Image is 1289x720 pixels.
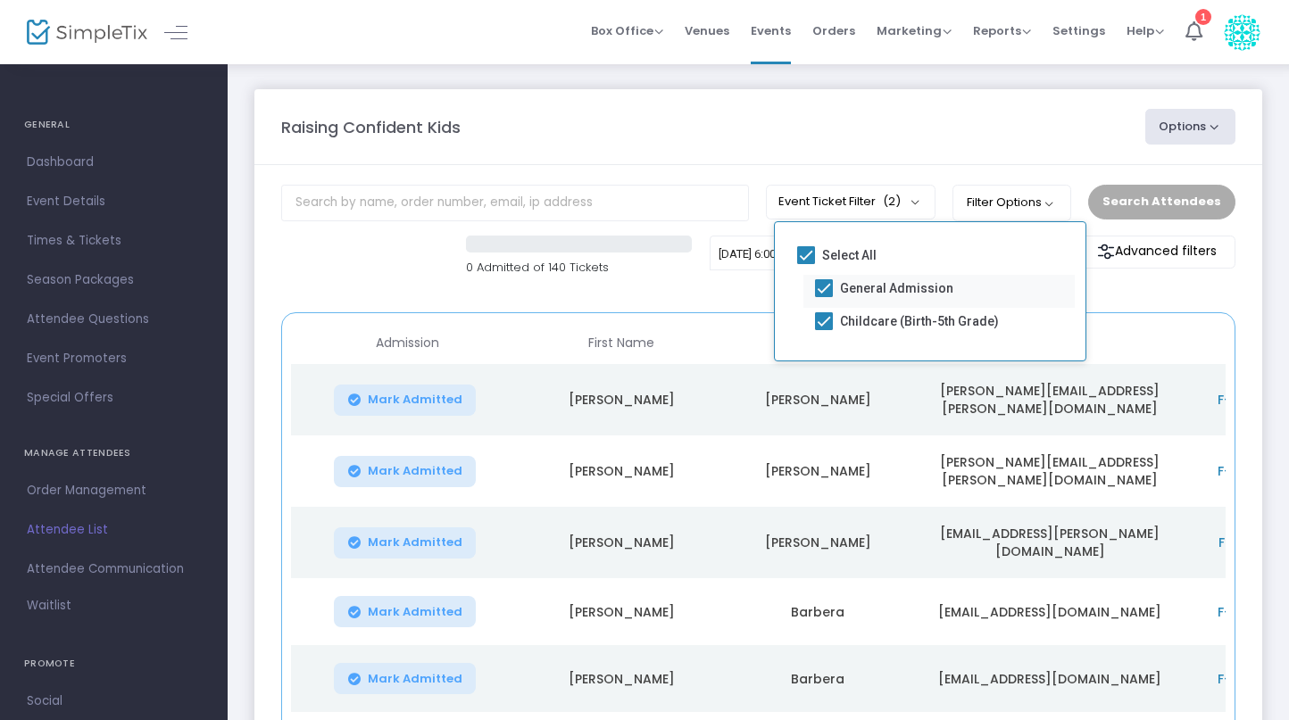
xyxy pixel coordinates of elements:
img: filter [1097,243,1115,261]
button: Mark Admitted [334,385,477,416]
span: Special Offers [27,386,201,410]
span: Select All [822,244,877,266]
span: Events [751,8,791,54]
span: Event Promoters [27,347,201,370]
span: Help [1127,22,1164,39]
td: [PERSON_NAME][EMAIL_ADDRESS][PERSON_NAME][DOMAIN_NAME] [916,435,1184,507]
td: Barbera [719,578,916,645]
m-panel-title: Raising Confident Kids [281,115,461,139]
input: Search by name, order number, email, ip address [281,185,749,221]
span: Orders [812,8,855,54]
span: Settings [1052,8,1105,54]
span: Times & Tickets [27,229,201,252]
span: (2) [883,194,901,209]
span: Attendee Questions [27,308,201,331]
td: [EMAIL_ADDRESS][PERSON_NAME][DOMAIN_NAME] [916,507,1184,578]
span: Admission [376,335,439,351]
button: Mark Admitted [334,456,477,487]
button: Mark Admitted [334,663,477,694]
td: [PERSON_NAME] [719,435,916,507]
span: Marketing [877,22,952,39]
span: Dashboard [27,151,201,174]
button: Options [1145,109,1236,145]
span: Season Packages [27,269,201,292]
span: Social [27,690,201,713]
p: 0 Admitted of 140 Tickets [466,259,692,277]
span: Order Management [27,479,201,502]
td: [PERSON_NAME] [523,578,719,645]
span: Venues [685,8,729,54]
div: 1 [1195,9,1211,25]
span: Mark Admitted [368,535,462,550]
span: Mark Admitted [368,464,462,478]
span: [DATE] 6:00 PM - [DATE] 8:00 PM • 140 attendees [719,247,965,261]
span: Event Details [27,190,201,213]
span: Attendee List [27,518,201,542]
td: [PERSON_NAME] [719,507,916,578]
td: [PERSON_NAME] [523,364,719,435]
td: Barbera [719,645,916,712]
span: Attendee Communication [27,558,201,581]
button: Filter Options [952,185,1071,220]
td: [PERSON_NAME] [719,364,916,435]
td: [PERSON_NAME] [523,435,719,507]
td: [PERSON_NAME] [523,645,719,712]
td: [EMAIL_ADDRESS][DOMAIN_NAME] [916,578,1184,645]
span: Reports [973,22,1031,39]
h4: PROMOTE [24,646,204,682]
span: First Name [588,335,654,351]
span: Mark Admitted [368,605,462,619]
td: [EMAIL_ADDRESS][DOMAIN_NAME] [916,645,1184,712]
span: Box Office [591,22,663,39]
span: General Admission [840,277,953,299]
td: [PERSON_NAME][EMAIL_ADDRESS][PERSON_NAME][DOMAIN_NAME] [916,364,1184,435]
h4: GENERAL [24,107,204,143]
span: Waitlist [27,597,71,615]
span: Mark Admitted [368,393,462,407]
span: Childcare (Birth-5th Grade) [840,310,999,332]
span: Mark Admitted [368,672,462,686]
button: Mark Admitted [334,596,477,627]
td: [PERSON_NAME] [523,507,719,578]
button: Mark Admitted [334,527,477,559]
m-button: Advanced filters [1078,236,1235,269]
h4: MANAGE ATTENDEES [24,435,204,471]
button: Event Ticket Filter(2) [766,185,936,219]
